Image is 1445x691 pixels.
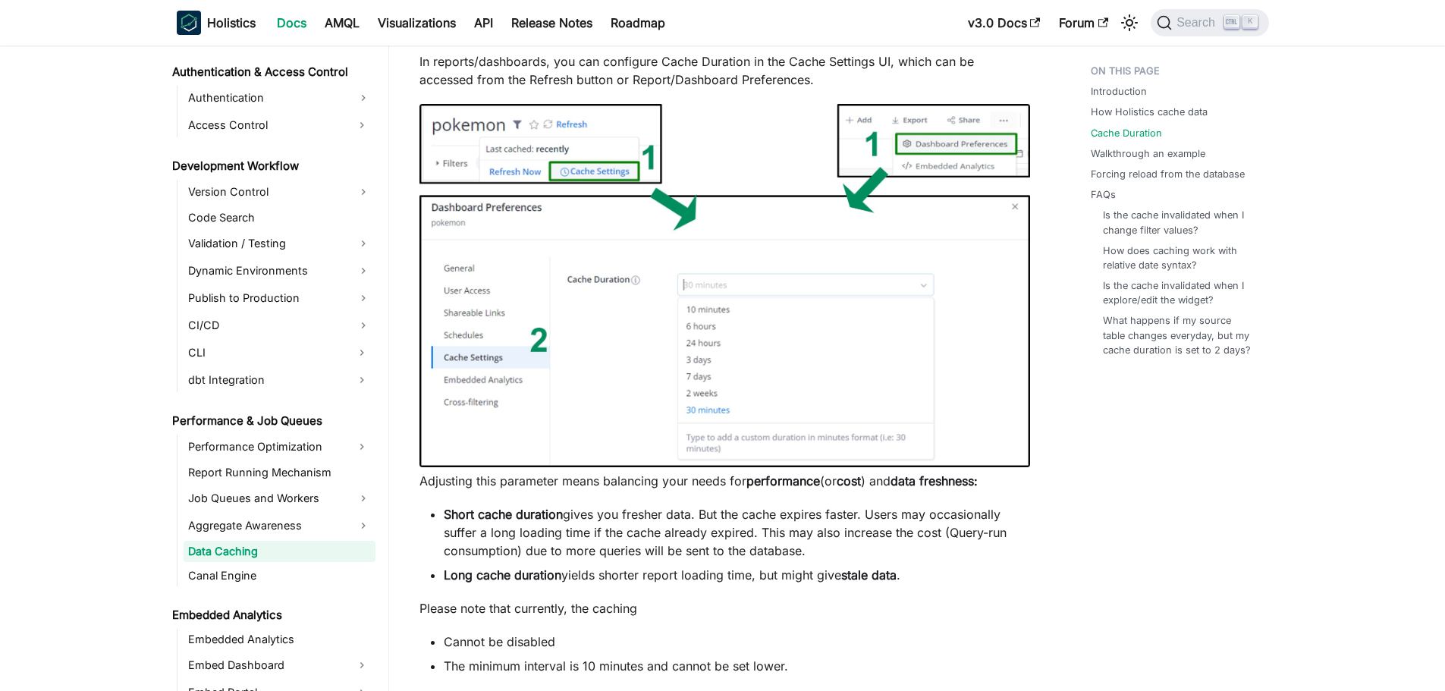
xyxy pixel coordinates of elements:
[168,605,375,626] a: Embedded Analytics
[168,61,375,83] a: Authentication & Access Control
[184,514,375,538] a: Aggregate Awareness
[207,14,256,32] b: Holistics
[444,633,1030,651] li: Cannot be disabled
[959,11,1050,35] a: v3.0 Docs
[184,541,375,562] a: Data Caching
[419,52,1030,89] p: In reports/dashboards, you can configure Cache Duration in the Cache Settings UI, which can be ac...
[1103,278,1254,307] a: Is the cache invalidated when I explore/edit the widget?
[184,565,375,586] a: Canal Engine
[1103,208,1254,237] a: Is the cache invalidated when I change filter values?
[444,657,1030,675] li: The minimum interval is 10 minutes and cannot be set lower.
[841,567,897,583] strong: stale data
[268,11,316,35] a: Docs
[837,473,861,488] strong: cost
[184,653,348,677] a: Embed Dashboard
[444,566,1030,584] li: yields shorter report loading time, but might give .
[1091,146,1205,161] a: Walkthrough an example
[184,207,375,228] a: Code Search
[168,410,375,432] a: Performance & Job Queues
[1091,187,1116,202] a: FAQs
[184,486,375,510] a: Job Queues and Workers
[1091,105,1208,119] a: How Holistics cache data
[184,313,375,338] a: CI/CD
[746,473,820,488] strong: performance
[184,86,375,110] a: Authentication
[184,368,348,392] a: dbt Integration
[168,155,375,177] a: Development Workflow
[465,11,502,35] a: API
[444,567,561,583] strong: Long cache duration
[348,341,375,365] button: Expand sidebar category 'CLI'
[348,113,375,137] button: Expand sidebar category 'Access Control'
[444,507,563,522] strong: Short cache duration
[184,341,348,365] a: CLI
[184,231,375,256] a: Validation / Testing
[348,653,375,677] button: Expand sidebar category 'Embed Dashboard'
[348,435,375,459] button: Expand sidebar category 'Performance Optimization'
[184,462,375,483] a: Report Running Mechanism
[162,46,389,691] nav: Docs sidebar
[502,11,602,35] a: Release Notes
[184,259,375,283] a: Dynamic Environments
[419,472,1030,490] p: Adjusting this parameter means balancing your needs for (or ) and
[444,505,1030,560] li: gives you fresher data. But the cache expires faster. Users may occasionally suffer a long loadin...
[184,435,348,459] a: Performance Optimization
[316,11,369,35] a: AMQL
[177,11,201,35] img: Holistics
[1091,126,1162,140] a: Cache Duration
[1172,16,1224,30] span: Search
[1117,11,1142,35] button: Switch between dark and light mode (currently light mode)
[348,368,375,392] button: Expand sidebar category 'dbt Integration'
[1151,9,1268,36] button: Search (Ctrl+K)
[419,104,1030,468] img: Cache Duration
[419,599,1030,617] p: Please note that currently, the caching
[1242,15,1258,29] kbd: K
[184,629,375,650] a: Embedded Analytics
[1103,313,1254,357] a: What happens if my source table changes everyday, but my cache duration is set to 2 days?
[1091,167,1245,181] a: Forcing reload from the database
[184,113,348,137] a: Access Control
[1050,11,1117,35] a: Forum
[1103,243,1254,272] a: How does caching work with relative date syntax?
[1091,84,1147,99] a: Introduction
[184,180,375,204] a: Version Control
[369,11,465,35] a: Visualizations
[891,473,978,488] strong: data freshness:
[177,11,256,35] a: HolisticsHolistics
[602,11,674,35] a: Roadmap
[184,286,375,310] a: Publish to Production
